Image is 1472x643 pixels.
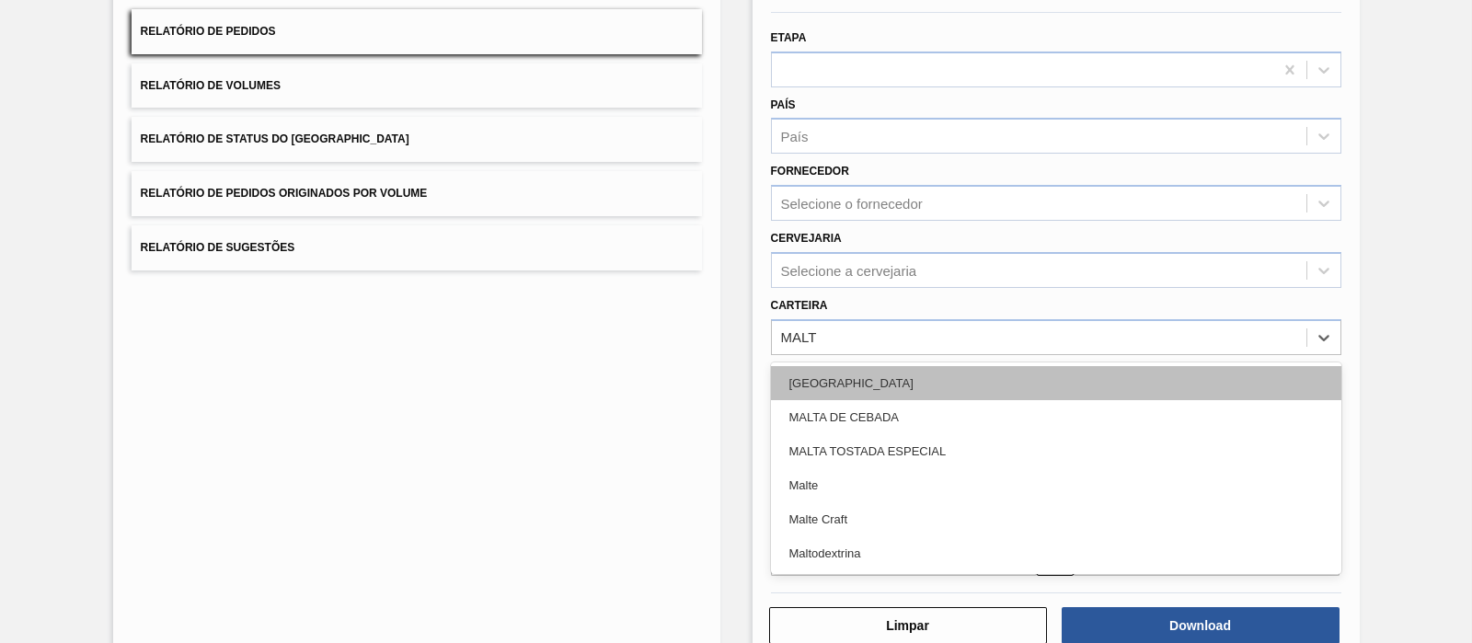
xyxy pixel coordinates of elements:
label: Etapa [771,31,807,44]
label: País [771,98,796,111]
span: Relatório de Status do [GEOGRAPHIC_DATA] [141,132,409,145]
div: País [781,129,809,144]
button: Relatório de Status do [GEOGRAPHIC_DATA] [132,117,702,162]
button: Relatório de Pedidos [132,9,702,54]
div: Selecione a cervejaria [781,262,917,278]
span: Relatório de Volumes [141,79,281,92]
div: MALTA TOSTADA ESPECIAL [771,434,1341,468]
div: Selecione o fornecedor [781,196,923,212]
span: Relatório de Pedidos [141,25,276,38]
button: Relatório de Pedidos Originados por Volume [132,171,702,216]
div: Maltodextrina [771,536,1341,570]
div: Malte [771,468,1341,502]
button: Relatório de Volumes [132,63,702,109]
div: [GEOGRAPHIC_DATA] [771,366,1341,400]
label: Cervejaria [771,232,842,245]
span: Relatório de Pedidos Originados por Volume [141,187,428,200]
span: Relatório de Sugestões [141,241,295,254]
div: MALTA DE CEBADA [771,400,1341,434]
div: Malte Craft [771,502,1341,536]
button: Relatório de Sugestões [132,225,702,270]
label: Carteira [771,299,828,312]
label: Fornecedor [771,165,849,178]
